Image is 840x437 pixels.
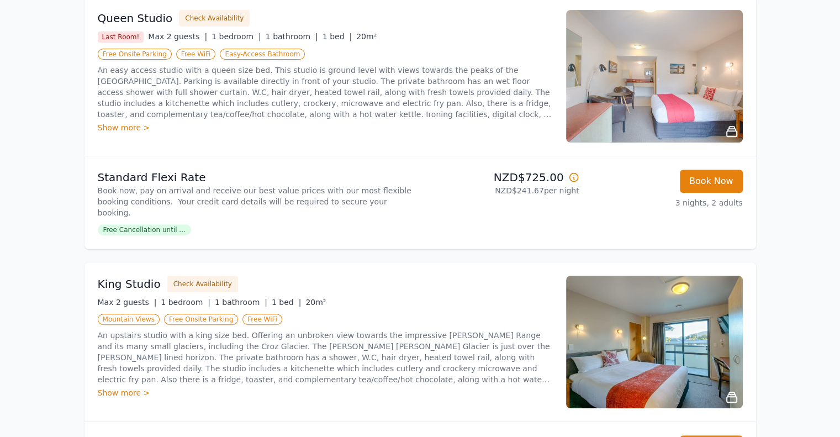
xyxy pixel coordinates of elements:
[161,298,210,307] span: 1 bedroom |
[98,122,553,133] div: Show more >
[242,314,282,325] span: Free WiFi
[98,170,416,185] p: Standard Flexi Rate
[425,185,579,196] p: NZD$241.67 per night
[272,298,301,307] span: 1 bed |
[588,197,743,208] p: 3 nights, 2 adults
[148,32,207,41] span: Max 2 guests |
[98,276,161,292] h3: King Studio
[212,32,261,41] span: 1 bedroom |
[215,298,267,307] span: 1 bathroom |
[167,276,238,292] button: Check Availability
[98,387,553,398] div: Show more >
[425,170,579,185] p: NZD$725.00
[98,65,553,120] p: An easy access studio with a queen size bed. This studio is ground level with views towards the p...
[176,49,216,60] span: Free WiFi
[98,224,191,235] span: Free Cancellation until ...
[98,185,416,218] p: Book now, pay on arrival and receive our best value prices with our most flexible booking conditi...
[98,314,160,325] span: Mountain Views
[98,298,157,307] span: Max 2 guests |
[356,32,377,41] span: 20m²
[98,10,173,26] h3: Queen Studio
[305,298,326,307] span: 20m²
[98,330,553,385] p: An upstairs studio with a king size bed. Offering an unbroken view towards the impressive [PERSON...
[680,170,743,193] button: Book Now
[323,32,352,41] span: 1 bed |
[164,314,238,325] span: Free Onsite Parking
[220,49,305,60] span: Easy-Access Bathroom
[98,31,144,43] span: Last Room!
[179,10,250,27] button: Check Availability
[98,49,172,60] span: Free Onsite Parking
[266,32,318,41] span: 1 bathroom |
